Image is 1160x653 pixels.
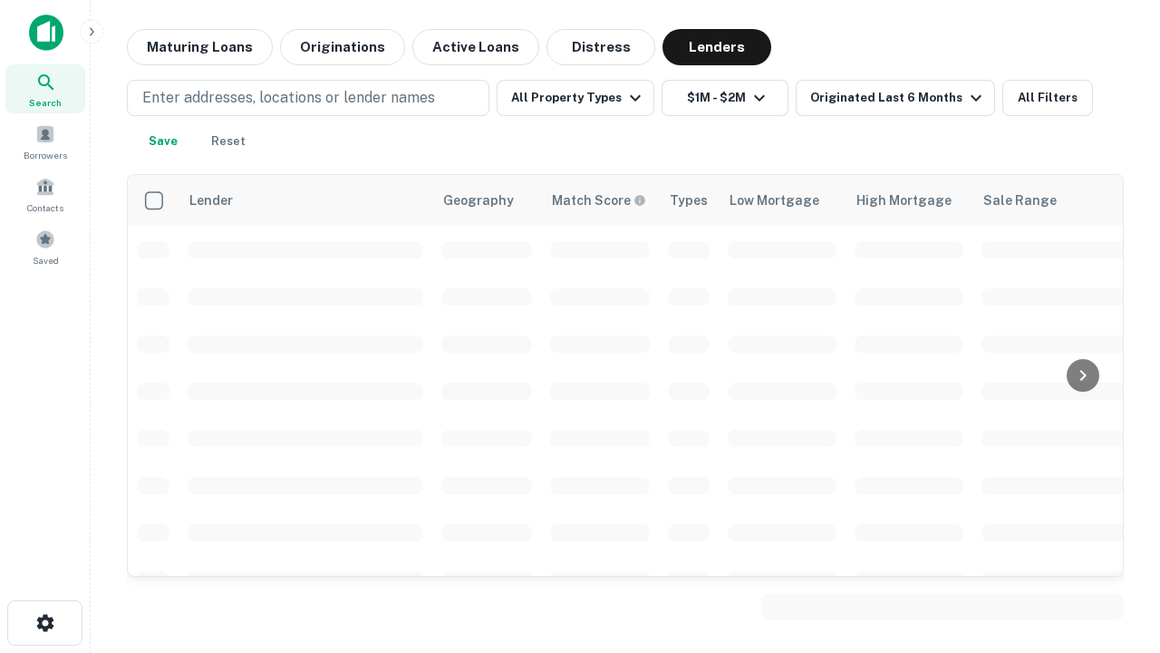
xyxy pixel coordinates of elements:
button: Lenders [662,29,771,65]
div: Sale Range [983,190,1057,211]
button: Distress [546,29,655,65]
a: Saved [5,222,85,271]
button: Originated Last 6 Months [796,80,995,116]
th: Low Mortgage [719,175,846,226]
button: Maturing Loans [127,29,273,65]
button: $1M - $2M [662,80,788,116]
span: Saved [33,253,59,268]
th: Lender [179,175,432,226]
button: All Property Types [497,80,654,116]
span: Contacts [27,200,63,215]
span: Borrowers [24,148,67,162]
h6: Match Score [552,190,643,210]
button: Reset [199,123,257,160]
a: Contacts [5,170,85,219]
div: Low Mortgage [730,190,819,211]
a: Search [5,64,85,113]
button: Active Loans [412,29,539,65]
a: Borrowers [5,117,85,166]
th: Types [659,175,719,226]
button: Enter addresses, locations or lender names [127,80,489,116]
button: All Filters [1002,80,1093,116]
div: Capitalize uses an advanced AI algorithm to match your search with the best lender. The match sco... [552,190,646,210]
button: Originations [280,29,405,65]
th: High Mortgage [846,175,972,226]
th: Sale Range [972,175,1136,226]
img: capitalize-icon.png [29,15,63,51]
iframe: Chat Widget [1069,508,1160,595]
div: High Mortgage [856,190,952,211]
div: Geography [443,190,514,211]
div: Types [670,190,708,211]
th: Geography [432,175,541,226]
div: Lender [189,190,233,211]
p: Enter addresses, locations or lender names [142,87,435,109]
span: Search [29,95,62,110]
th: Capitalize uses an advanced AI algorithm to match your search with the best lender. The match sco... [541,175,659,226]
button: Save your search to get updates of matches that match your search criteria. [134,123,192,160]
div: Originated Last 6 Months [810,87,987,109]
